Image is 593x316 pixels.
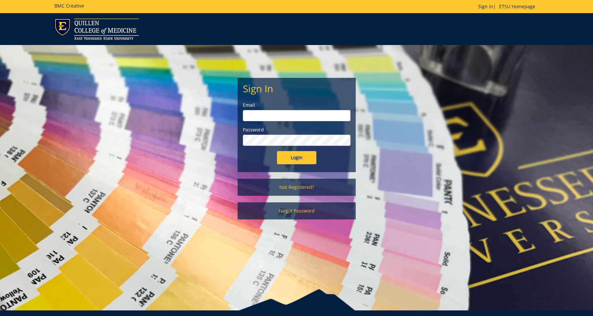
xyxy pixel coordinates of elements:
a: Not Registered? [238,179,356,196]
a: Forgot Password [238,202,356,219]
a: ETSU Homepage [496,3,539,10]
label: Password [243,126,350,133]
img: ETSU logo [54,18,139,40]
h2: Sign In [243,83,350,94]
h5: BMC Creative [54,3,84,8]
label: Email [243,102,350,108]
a: Sign In [478,3,493,10]
input: Login [277,151,316,164]
p: | [478,3,539,10]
